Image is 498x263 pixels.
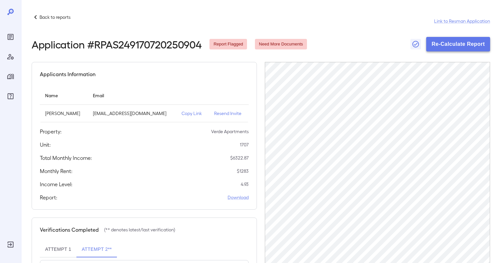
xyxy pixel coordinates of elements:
[5,32,16,42] div: Reports
[40,86,88,105] th: Name
[40,86,249,122] table: simple table
[5,91,16,102] div: FAQ
[181,110,204,117] p: Copy Link
[45,110,82,117] p: [PERSON_NAME]
[88,86,176,105] th: Email
[5,71,16,82] div: Manage Properties
[40,128,62,135] h5: Property:
[40,180,72,188] h5: Income Level:
[209,41,247,47] span: Report Flagged
[40,141,51,149] h5: Unit:
[40,14,70,20] p: Back to reports
[40,226,99,234] h5: Verifications Completed
[214,110,243,117] p: Resend Invite
[241,181,249,188] p: 4.93
[40,193,57,201] h5: Report:
[5,51,16,62] div: Manage Users
[211,128,249,135] p: Verde Apartments
[240,141,249,148] p: 1707
[40,70,96,78] h5: Applicants Information
[40,167,72,175] h5: Monthly Rent:
[93,110,171,117] p: [EMAIL_ADDRESS][DOMAIN_NAME]
[40,242,76,257] button: Attempt 1
[434,18,490,24] a: Link to Resman Application
[32,38,202,50] h2: Application # RPAS249170720250904
[40,154,92,162] h5: Total Monthly Income:
[5,239,16,250] div: Log Out
[228,194,249,201] a: Download
[410,39,421,49] button: Close Report
[255,41,307,47] span: Need More Documents
[426,37,490,51] button: Re-Calculate Report
[230,155,249,161] p: $ 6322.87
[104,226,175,233] p: (** denotes latest/last verification)
[237,168,249,174] p: $ 1283
[76,242,117,257] button: Attempt 2**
